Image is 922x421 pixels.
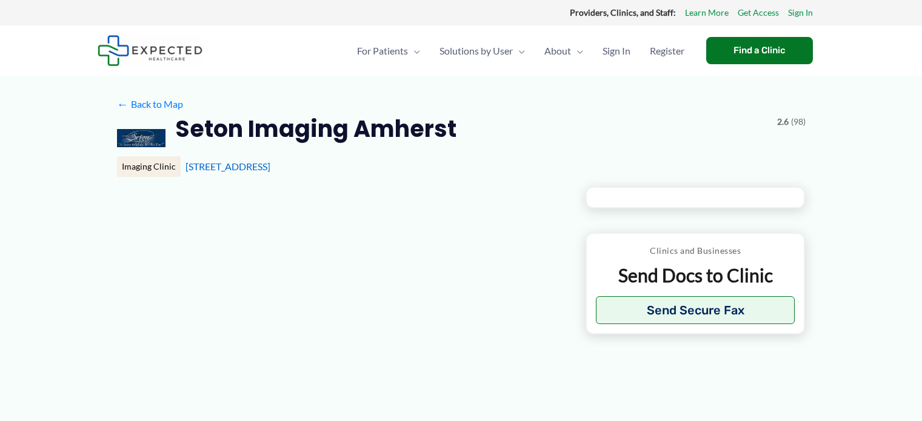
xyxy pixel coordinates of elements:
[347,30,694,72] nav: Primary Site Navigation
[596,264,795,287] p: Send Docs to Clinic
[357,30,408,72] span: For Patients
[544,30,571,72] span: About
[117,98,129,110] span: ←
[430,30,535,72] a: Solutions by UserMenu Toggle
[175,114,456,144] h2: Seton Imaging Amherst
[596,243,795,259] p: Clinics and Businesses
[791,114,806,130] span: (98)
[570,7,676,18] strong: Providers, Clinics, and Staff:
[185,161,270,172] a: [STREET_ADDRESS]
[706,37,813,64] a: Find a Clinic
[738,5,779,21] a: Get Access
[777,114,789,130] span: 2.6
[788,5,813,21] a: Sign In
[117,95,183,113] a: ←Back to Map
[593,30,640,72] a: Sign In
[685,5,729,21] a: Learn More
[347,30,430,72] a: For PatientsMenu Toggle
[571,30,583,72] span: Menu Toggle
[535,30,593,72] a: AboutMenu Toggle
[117,156,181,177] div: Imaging Clinic
[596,296,795,324] button: Send Secure Fax
[640,30,694,72] a: Register
[439,30,513,72] span: Solutions by User
[513,30,525,72] span: Menu Toggle
[98,35,202,66] img: Expected Healthcare Logo - side, dark font, small
[650,30,684,72] span: Register
[408,30,420,72] span: Menu Toggle
[603,30,630,72] span: Sign In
